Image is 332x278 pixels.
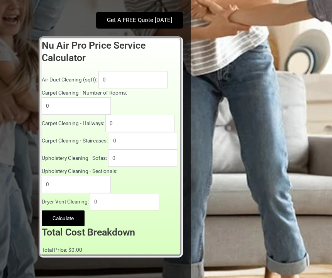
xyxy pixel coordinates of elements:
label: Carpet Cleaning - Staircases: [42,137,108,144]
label: Air Duct Cleaning (sqft): [42,76,97,83]
a: Get A FREE Quote [DATE] [96,12,183,29]
label: Upholstery Cleaning - Sectionals: [42,168,117,174]
button: Calculate [42,210,85,227]
label: Carpet Cleaning - Hallways: [42,120,104,126]
label: Dryer Vent Cleaning: [42,198,89,205]
h2: Nu Air Pro Price Service Calculator [42,39,180,64]
div: Total Price: $0.00 [42,246,180,254]
h2: Total Cost Breakdown [42,226,180,239]
label: Upholstery Cleaning - Sofas: [42,155,107,161]
span: Get A FREE Quote [DATE] [107,17,172,23]
label: Carpet Cleaning - Number of Rooms: [42,90,127,96]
